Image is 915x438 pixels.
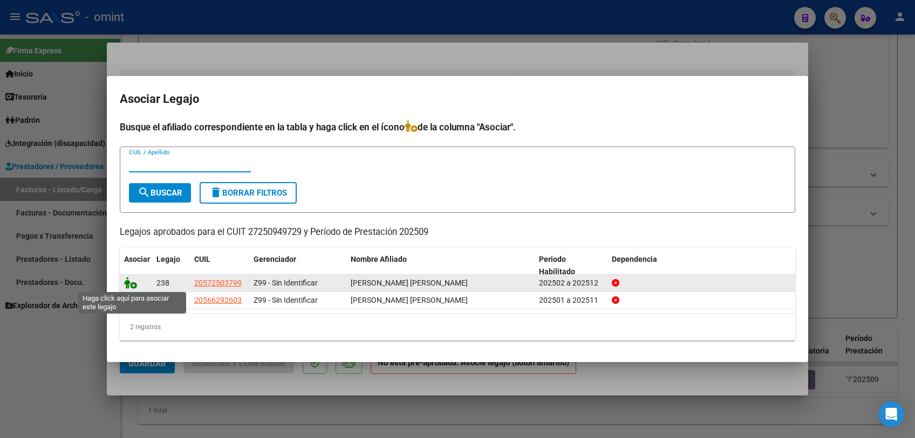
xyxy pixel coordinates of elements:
span: Periodo Habilitado [539,255,575,276]
div: Open Intercom Messenger [878,401,904,427]
span: Buscar [138,188,182,198]
datatable-header-cell: Nombre Afiliado [346,248,535,283]
h2: Asociar Legajo [120,89,795,109]
button: Buscar [129,183,191,203]
span: Dependencia [612,255,657,263]
span: Z99 - Sin Identificar [254,279,318,287]
span: Gerenciador [254,255,296,263]
span: 20572503799 [194,279,242,287]
p: Legajos aprobados para el CUIT 27250949729 y Período de Prestación 202509 [120,226,795,239]
datatable-header-cell: CUIL [190,248,249,283]
div: 2 registros [120,314,795,340]
span: 20566292603 [194,296,242,304]
mat-icon: delete [209,186,222,199]
h4: Busque el afiliado correspondiente en la tabla y haga click en el ícono de la columna "Asociar". [120,120,795,134]
div: 202501 a 202511 [539,294,603,307]
datatable-header-cell: Periodo Habilitado [535,248,607,283]
datatable-header-cell: Dependencia [607,248,796,283]
mat-icon: search [138,186,151,199]
span: Asociar [124,255,150,263]
datatable-header-cell: Legajo [152,248,190,283]
span: FORTUNESKY RENFIJES LEON ALFREDO [351,279,468,287]
button: Borrar Filtros [200,182,297,204]
span: MUJLIS GODOY JUAN BAUTISTA [351,296,468,304]
span: 238 [156,279,169,287]
div: 202502 a 202512 [539,277,603,289]
span: CUIL [194,255,210,263]
span: Borrar Filtros [209,188,287,198]
span: Legajo [156,255,180,263]
span: 109 [156,296,169,304]
span: Nombre Afiliado [351,255,407,263]
span: Z99 - Sin Identificar [254,296,318,304]
datatable-header-cell: Gerenciador [249,248,346,283]
datatable-header-cell: Asociar [120,248,152,283]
